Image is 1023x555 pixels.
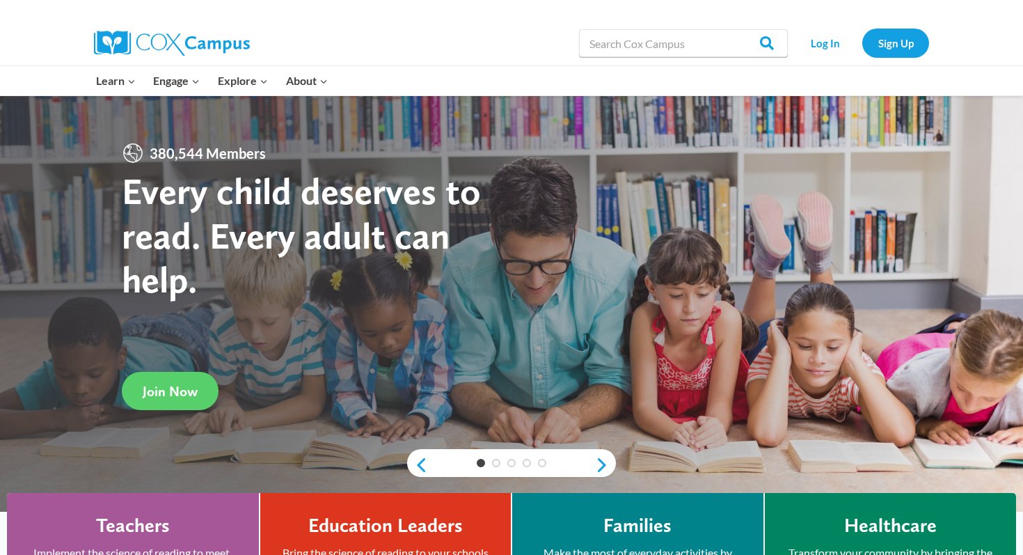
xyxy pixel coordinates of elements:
span: 380,544 Members [144,142,271,164]
a: 2 [492,459,500,467]
span: Learn [96,72,136,90]
a: Log In [795,29,855,57]
h4: Healthcare [844,514,937,538]
nav: Primary Navigation [87,66,336,95]
a: 5 [538,459,546,467]
h4: Education Leaders [308,514,463,538]
span: Engage [153,72,200,90]
a: next [595,457,616,474]
a: Sign Up [862,29,929,57]
h4: Teachers [96,514,170,538]
img: Cox Campus [94,31,250,56]
strong: Every child deserves to read. Every adult can help. [122,169,481,302]
a: Join Now [122,372,219,410]
h4: Families [603,514,672,538]
a: previous [407,457,428,474]
span: About [286,72,328,90]
a: 3 [507,459,516,467]
span: Explore [218,72,268,90]
nav: Secondary Navigation [795,29,929,57]
div: content slider buttons [407,451,616,479]
input: Search Cox Campus [579,29,788,57]
a: 4 [523,459,531,467]
a: 1 [477,459,485,467]
span: Join Now [143,383,198,400]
